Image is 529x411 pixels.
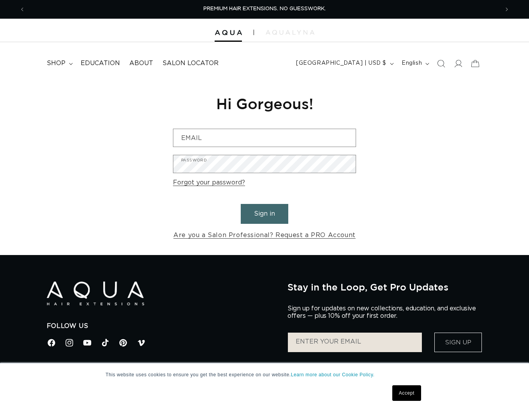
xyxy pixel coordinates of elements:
[47,59,65,67] span: shop
[106,371,423,378] p: This website uses cookies to ensure you get the best experience on our website.
[162,59,219,67] span: Salon Locator
[288,333,422,352] input: ENTER YOUR EMAIL
[296,59,386,67] span: [GEOGRAPHIC_DATA] | USD $
[47,282,144,305] img: Aqua Hair Extensions
[392,385,421,401] a: Accept
[241,204,288,224] button: Sign in
[291,56,397,71] button: [GEOGRAPHIC_DATA] | USD $
[402,59,422,67] span: English
[498,2,515,17] button: Next announcement
[287,282,482,292] h2: Stay in the Loop, Get Pro Updates
[215,30,242,35] img: Aqua Hair Extensions
[42,55,76,72] summary: shop
[203,6,326,11] span: PREMIUM HAIR EXTENSIONS. NO GUESSWORK.
[287,305,482,320] p: Sign up for updates on new collections, education, and exclusive offers — plus 10% off your first...
[173,230,356,241] a: Are you a Salon Professional? Request a PRO Account
[291,372,375,377] a: Learn more about our Cookie Policy.
[266,30,314,35] img: aqualyna.com
[76,55,125,72] a: Education
[158,55,223,72] a: Salon Locator
[173,129,356,147] input: Email
[397,56,432,71] button: English
[81,59,120,67] span: Education
[434,333,482,352] button: Sign Up
[432,55,450,72] summary: Search
[125,55,158,72] a: About
[14,2,31,17] button: Previous announcement
[173,177,245,188] a: Forgot your password?
[173,94,356,113] h1: Hi Gorgeous!
[47,322,276,330] h2: Follow Us
[129,59,153,67] span: About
